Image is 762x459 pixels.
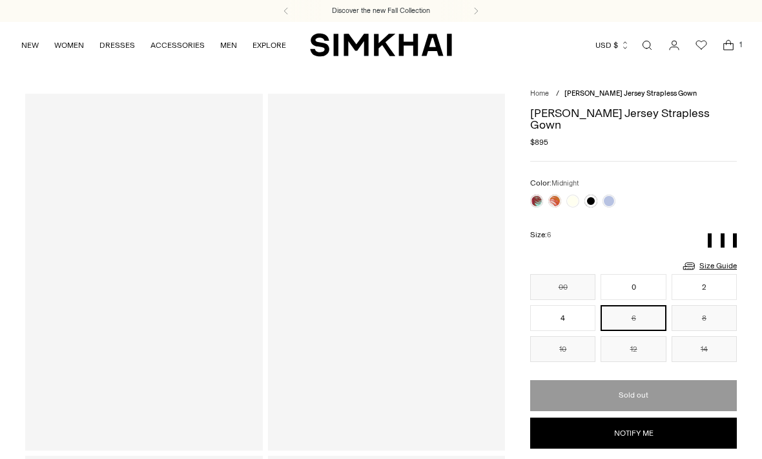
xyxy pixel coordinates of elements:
a: Discover the new Fall Collection [332,6,430,16]
button: Notify me [530,418,737,449]
button: 14 [672,336,737,362]
h1: [PERSON_NAME] Jersey Strapless Gown [530,107,737,131]
span: 1 [735,39,747,50]
a: SIMKHAI [310,32,452,58]
a: Emma Jersey Strapless Gown [268,94,506,450]
button: 8 [672,305,737,331]
div: / [556,89,559,100]
a: Open search modal [634,32,660,58]
span: Midnight [551,179,579,187]
button: 6 [601,305,666,331]
button: 12 [601,336,666,362]
button: 00 [530,274,595,300]
span: [PERSON_NAME] Jersey Strapless Gown [564,89,697,98]
label: Color: [530,177,579,189]
a: Open cart modal [716,32,741,58]
button: 4 [530,305,595,331]
label: Size: [530,229,551,241]
a: Wishlist [688,32,714,58]
a: NEW [21,31,39,59]
button: 2 [672,274,737,300]
a: MEN [220,31,237,59]
a: WOMEN [54,31,84,59]
a: Size Guide [681,258,737,274]
span: $895 [530,136,548,148]
a: Emma Jersey Strapless Gown [25,94,263,450]
a: ACCESSORIES [150,31,205,59]
nav: breadcrumbs [530,89,737,100]
button: 10 [530,336,595,362]
a: Home [530,89,549,98]
a: EXPLORE [252,31,286,59]
span: 6 [547,231,551,239]
a: DRESSES [99,31,135,59]
button: 0 [601,274,666,300]
a: Go to the account page [661,32,687,58]
button: USD $ [595,31,630,59]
